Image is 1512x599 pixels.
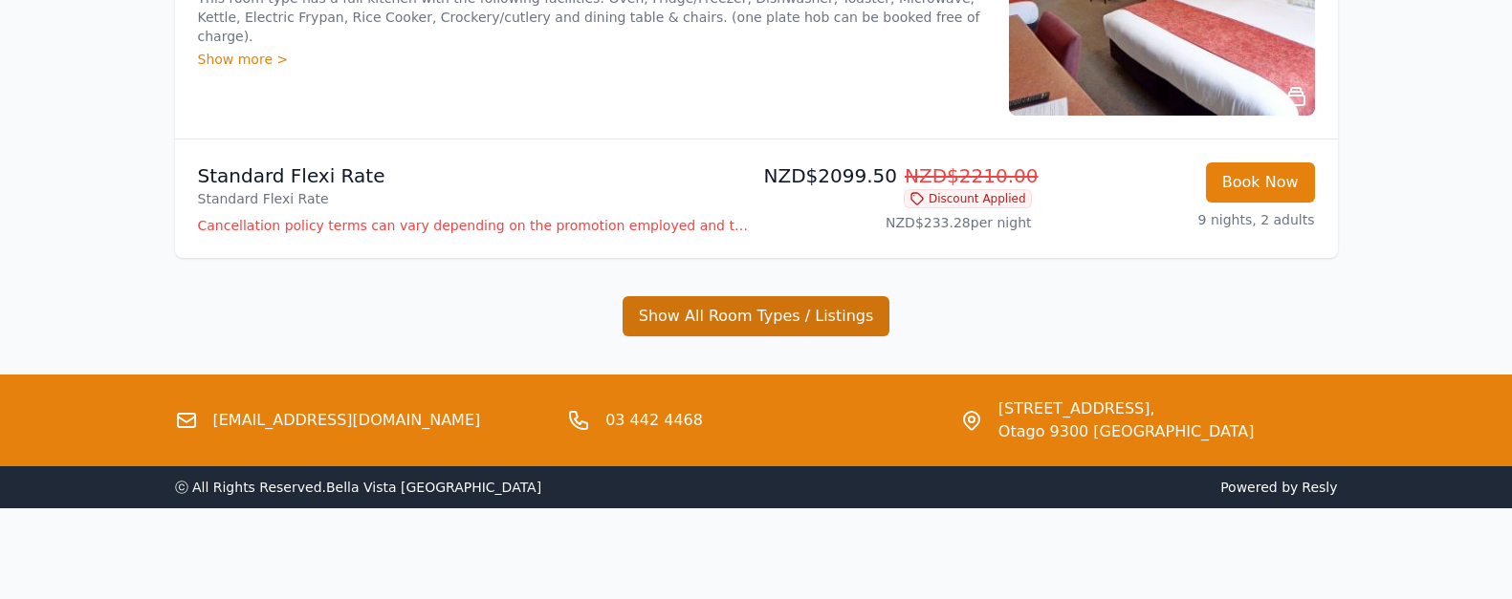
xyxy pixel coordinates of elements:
[764,162,1032,189] p: NZD$2099.50
[605,409,703,432] a: 03 442 4468
[1302,480,1337,495] a: Resly
[198,50,986,69] div: Show more >
[998,397,1255,420] span: [STREET_ADDRESS],
[623,296,890,336] button: Show All Room Types / Listings
[764,213,1032,232] p: NZD$233.28 per night
[905,164,1039,187] span: NZD$2210.00
[904,189,1032,208] span: Discount Applied
[198,162,749,189] p: Standard Flexi Rate
[213,409,481,432] a: [EMAIL_ADDRESS][DOMAIN_NAME]
[764,478,1338,497] span: Powered by
[198,189,749,208] p: Standard Flexi Rate
[1047,210,1315,229] p: 9 nights, 2 adults
[198,216,749,235] p: Cancellation policy terms can vary depending on the promotion employed and the time of stay of th...
[1206,162,1315,203] button: Book Now
[175,480,542,495] span: ⓒ All Rights Reserved. Bella Vista [GEOGRAPHIC_DATA]
[998,420,1255,443] span: Otago 9300 [GEOGRAPHIC_DATA]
